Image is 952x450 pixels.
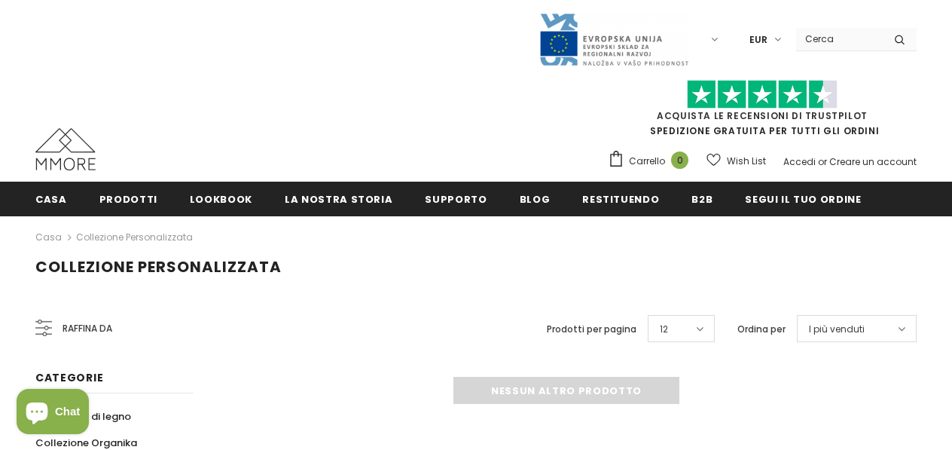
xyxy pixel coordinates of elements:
span: or [818,155,827,168]
label: Prodotti per pagina [547,322,636,337]
span: B2B [691,192,712,207]
span: 0 [671,152,688,169]
span: Prodotti [99,192,157,207]
span: Restituendo [582,192,659,207]
span: EUR [749,32,767,47]
a: Accedi [783,155,816,168]
span: I più venduti [809,322,865,337]
input: Search Site [796,28,883,50]
span: Collezione Organika [35,436,137,450]
a: Casa [35,228,62,246]
span: Wish List [727,154,766,169]
a: Restituendo [582,182,659,216]
inbox-online-store-chat: Shopify online store chat [12,389,93,438]
a: Collezione personalizzata [76,231,193,243]
span: Casa [35,192,67,207]
img: Javni Razpis [539,12,689,67]
a: Creare un account [829,155,917,168]
a: La nostra storia [285,182,392,216]
span: 12 [660,322,668,337]
a: Blog [520,182,551,216]
span: Blog [520,192,551,207]
a: supporto [425,182,487,216]
span: Raffina da [63,320,112,337]
a: Segui il tuo ordine [745,182,861,216]
label: Ordina per [737,322,786,337]
a: Acquista le recensioni di TrustPilot [657,109,868,122]
a: Javni Razpis [539,32,689,45]
img: Fidati di Pilot Stars [687,80,838,109]
span: SPEDIZIONE GRATUITA PER TUTTI GLI ORDINI [608,87,917,137]
span: La nostra storia [285,192,392,207]
span: Lookbook [190,192,252,207]
span: Carrello [629,154,665,169]
a: Lookbook [190,182,252,216]
a: Wish List [706,148,766,174]
span: Categorie [35,370,103,385]
a: Casa [35,182,67,216]
span: Segui il tuo ordine [745,192,861,207]
a: Prodotti [99,182,157,216]
a: Carrello 0 [608,150,696,173]
span: supporto [425,192,487,207]
span: Collezione personalizzata [35,256,282,277]
a: B2B [691,182,712,216]
img: Casi MMORE [35,128,96,170]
